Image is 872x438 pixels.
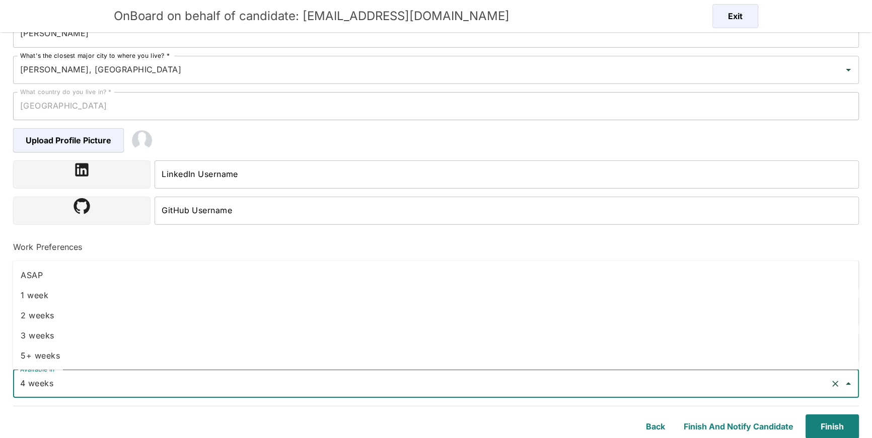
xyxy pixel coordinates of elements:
[132,130,152,150] img: 2Q==
[13,285,858,305] li: 1 week
[712,4,758,28] button: Exit
[20,87,112,96] label: What country do you live in? *
[13,345,858,366] li: 5+ weeks
[13,305,858,325] li: 2 weeks
[20,365,60,374] label: Available in *
[13,325,858,345] li: 3 weeks
[841,63,855,77] button: Open
[13,265,858,285] li: ASAP
[114,8,510,24] h5: OnBoard on behalf of candidate: [EMAIL_ADDRESS][DOMAIN_NAME]
[828,377,842,391] button: Clear
[841,377,855,391] button: Close
[13,128,124,152] span: Upload Profile Picture
[20,51,170,60] label: What's the closest major city to where you live? *
[13,241,859,253] h6: Work Preferences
